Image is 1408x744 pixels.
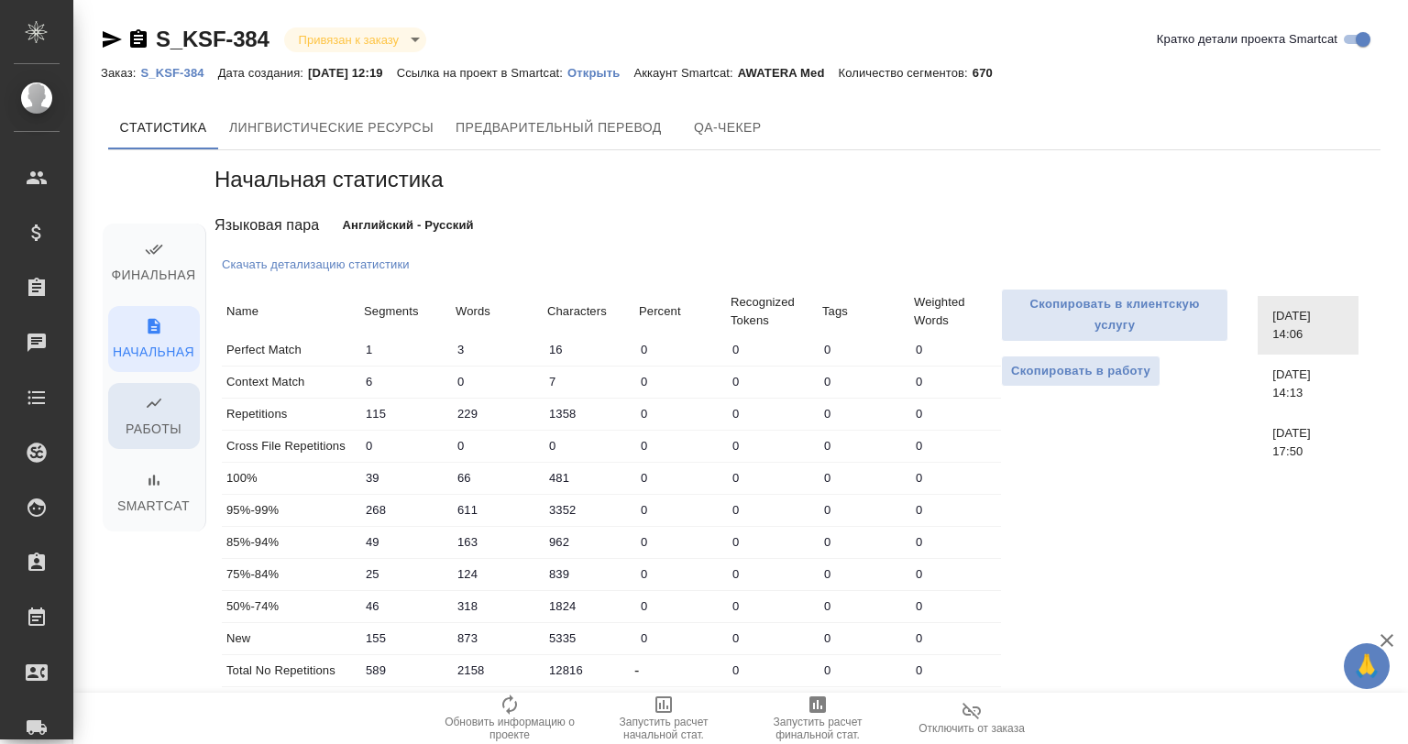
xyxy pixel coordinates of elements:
[1272,307,1344,344] span: [DATE] 14:06
[543,593,634,619] input: ✎ Введи что-нибудь
[818,593,909,619] input: ✎ Введи что-нибудь
[226,565,355,584] p: 75%-84%
[543,529,634,555] input: ✎ Введи что-нибудь
[451,625,543,651] input: ✎ Введи что-нибудь
[451,497,543,523] input: ✎ Введи что-нибудь
[359,400,451,427] input: ✎ Введи что-нибудь
[119,116,207,139] span: Cтатистика
[909,336,1001,363] input: ✎ Введи что-нибудь
[752,716,884,741] span: Запустить расчет финальной стат.
[214,165,1366,194] h5: Начальная статистика
[226,597,355,616] p: 50%-74%
[444,716,576,741] span: Обновить информацию о проекте
[451,689,543,716] input: ✎ Введи что-нибудь
[726,529,818,555] input: ✎ Введи что-нибудь
[308,66,397,80] p: [DATE] 12:19
[547,302,630,321] p: Characters
[818,465,909,491] input: ✎ Введи что-нибудь
[818,497,909,523] input: ✎ Введи что-нибудь
[543,625,634,651] input: ✎ Введи что-нибудь
[1258,296,1358,355] div: [DATE] 14:06
[222,257,410,271] p: Скачать детализацию статистики
[918,722,1025,735] span: Отключить от заказа
[222,256,410,274] button: Скачать детализацию статистики
[543,400,634,427] input: ✎ Введи что-нибудь
[909,400,1001,427] input: ✎ Введи что-нибудь
[587,693,741,744] button: Запустить расчет начальной стат.
[634,561,726,587] input: ✎ Введи что-нибудь
[634,432,726,459] input: ✎ Введи что-нибудь
[543,368,634,395] input: ✎ Введи что-нибудь
[726,465,818,491] input: ✎ Введи что-нибудь
[451,465,543,491] input: ✎ Введи что-нибудь
[359,336,451,363] input: ✎ Введи что-нибудь
[359,529,451,555] input: ✎ Введи что-нибудь
[543,336,634,363] input: ✎ Введи что-нибудь
[101,28,123,50] button: Скопировать ссылку для ЯМессенджера
[119,317,189,364] span: Начальная
[909,593,1001,619] input: ✎ Введи что-нибудь
[229,116,434,139] span: Лингвистические ресурсы
[359,561,451,587] input: ✎ Введи что-нибудь
[818,400,909,427] input: ✎ Введи что-нибудь
[726,368,818,395] input: ✎ Введи что-нибудь
[1258,355,1358,413] div: [DATE] 14:13
[140,64,217,80] a: S_KSF-384
[726,400,818,427] input: ✎ Введи что-нибудь
[726,336,818,363] input: ✎ Введи что-нибудь
[914,293,996,330] p: Weighted Words
[1011,361,1150,382] span: Скопировать в работу
[895,693,1049,744] button: Отключить от заказа
[1157,30,1337,49] span: Кратко детали проекта Smartcat
[909,432,1001,459] input: ✎ Введи что-нибудь
[359,497,451,523] input: ✎ Введи что-нибудь
[633,66,737,80] p: Аккаунт Smartcat:
[822,302,905,321] p: Tags
[639,302,721,321] p: Percent
[226,437,355,455] p: Cross File Repetitions
[226,405,355,423] p: Repetitions
[451,529,543,555] input: ✎ Введи что-нибудь
[226,341,355,359] p: Perfect Match
[1001,289,1228,342] button: Скопировать в клиентскую услугу
[634,400,726,427] input: ✎ Введи что-нибудь
[543,561,634,587] input: ✎ Введи что-нибудь
[456,116,662,139] span: Предварительный перевод
[101,66,140,80] p: Заказ:
[973,66,1006,80] p: 670
[119,240,189,287] span: Финальная
[818,368,909,395] input: ✎ Введи что-нибудь
[451,400,543,427] input: ✎ Введи что-нибудь
[909,561,1001,587] input: ✎ Введи что-нибудь
[140,66,217,80] p: S_KSF-384
[909,497,1001,523] input: ✎ Введи что-нибудь
[451,368,543,395] input: ✎ Введи что-нибудь
[818,561,909,587] input: ✎ Введи что-нибудь
[226,662,355,680] p: Total No Repetitions
[818,336,909,363] input: ✎ Введи что-нибудь
[293,32,404,48] button: Привязан к заказу
[214,214,343,236] div: Языковая пара
[359,432,451,459] input: ✎ Введи что-нибудь
[726,657,818,684] input: ✎ Введи что-нибудь
[909,657,1001,684] input: ✎ Введи что-нибудь
[567,64,633,80] a: Открыть
[818,529,909,555] input: ✎ Введи что-нибудь
[156,27,269,51] a: S_KSF-384
[741,693,895,744] button: Запустить расчет финальной стат.
[543,689,634,716] input: ✎ Введи что-нибудь
[731,293,813,330] p: Recognized Tokens
[1258,413,1358,472] div: [DATE] 17:50
[818,625,909,651] input: ✎ Введи что-нибудь
[1344,643,1390,689] button: 🙏
[451,561,543,587] input: ✎ Введи что-нибудь
[598,716,730,741] span: Запустить расчет начальной стат.
[343,216,599,235] p: Английский - Русский
[226,373,355,391] p: Context Match
[634,465,726,491] input: ✎ Введи что-нибудь
[543,432,634,459] input: ✎ Введи что-нибудь
[818,432,909,459] input: ✎ Введи что-нибудь
[359,368,451,395] input: ✎ Введи что-нибудь
[359,465,451,491] input: ✎ Введи что-нибудь
[543,657,634,684] input: ✎ Введи что-нибудь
